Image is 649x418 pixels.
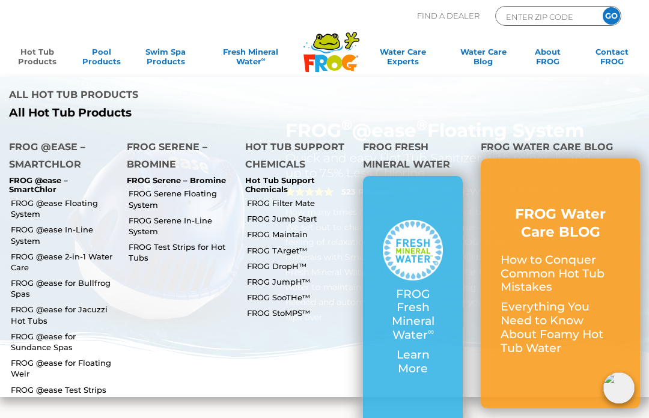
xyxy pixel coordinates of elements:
input: Zip Code Form [505,10,586,23]
a: FROG @ease for Bullfrog Spas [11,277,118,299]
a: FROG @ease 2-in-1 Water Care [11,251,118,273]
sup: ∞ [428,326,434,337]
a: FROG @ease In-Line System [11,224,118,246]
a: FROG @ease for Floating Weir [11,357,118,379]
a: FROG DropH™ [247,261,354,271]
a: FROG TArget™ [247,245,354,256]
p: Learn More [383,348,443,376]
a: FROG @ease Test Strips [11,384,118,395]
a: Fresh MineralWater∞ [205,47,296,71]
h4: FROG @ease – SmartChlor [9,138,109,176]
h4: All Hot Tub Products [9,86,315,106]
p: FROG Serene – Bromine [127,176,227,186]
p: Find A Dealer [417,6,480,26]
a: FROG Jump Start [247,213,354,224]
a: FROG Test Strips for Hot Tubs [129,241,236,263]
a: FROG Serene In-Line System [129,215,236,237]
a: Water CareExperts [362,47,444,71]
p: FROG @ease – SmartChlor [9,176,109,195]
a: Hot TubProducts [12,47,62,71]
a: FROG @ease for Jacuzzi Hot Tubs [11,304,118,326]
a: FROG Maintain [247,229,354,240]
h4: FROG Fresh Mineral Water [363,138,463,176]
a: FROG JumpH™ [247,276,354,287]
a: Swim SpaProducts [141,47,190,71]
p: FROG Fresh Mineral Water [383,288,443,342]
img: openIcon [603,372,635,404]
h4: FROG Serene – Bromine [127,138,227,176]
input: GO [603,7,620,25]
a: FROG StoMPS™ [247,307,354,318]
a: FROG Serene Floating System [129,188,236,210]
a: PoolProducts [76,47,126,71]
a: Hot Tub Support Chemicals [245,175,315,195]
a: All Hot Tub Products [9,106,315,120]
p: How to Conquer Common Hot Tub Mistakes [501,253,620,294]
a: FROG @ease for Sundance Spas [11,331,118,353]
a: FROG Fresh Mineral Water∞ Learn More [383,220,443,381]
a: FROG Filter Mate [247,198,354,208]
a: AboutFROG [523,47,573,71]
a: ContactFROG [587,47,637,71]
a: Water CareBlog [459,47,508,71]
h3: FROG Water Care BLOG [501,205,620,241]
a: FROG Water Care BLOG How to Conquer Common Hot Tub Mistakes Everything You Need to Know About Foa... [501,205,620,361]
sup: ∞ [261,56,266,62]
h4: FROG Water Care Blog [481,138,640,159]
h4: Hot Tub Support Chemicals [245,138,345,176]
a: FROG SooTHe™ [247,292,354,303]
a: FROG @ease Floating System [11,198,118,219]
p: Everything You Need to Know About Foamy Hot Tub Water [501,300,620,355]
